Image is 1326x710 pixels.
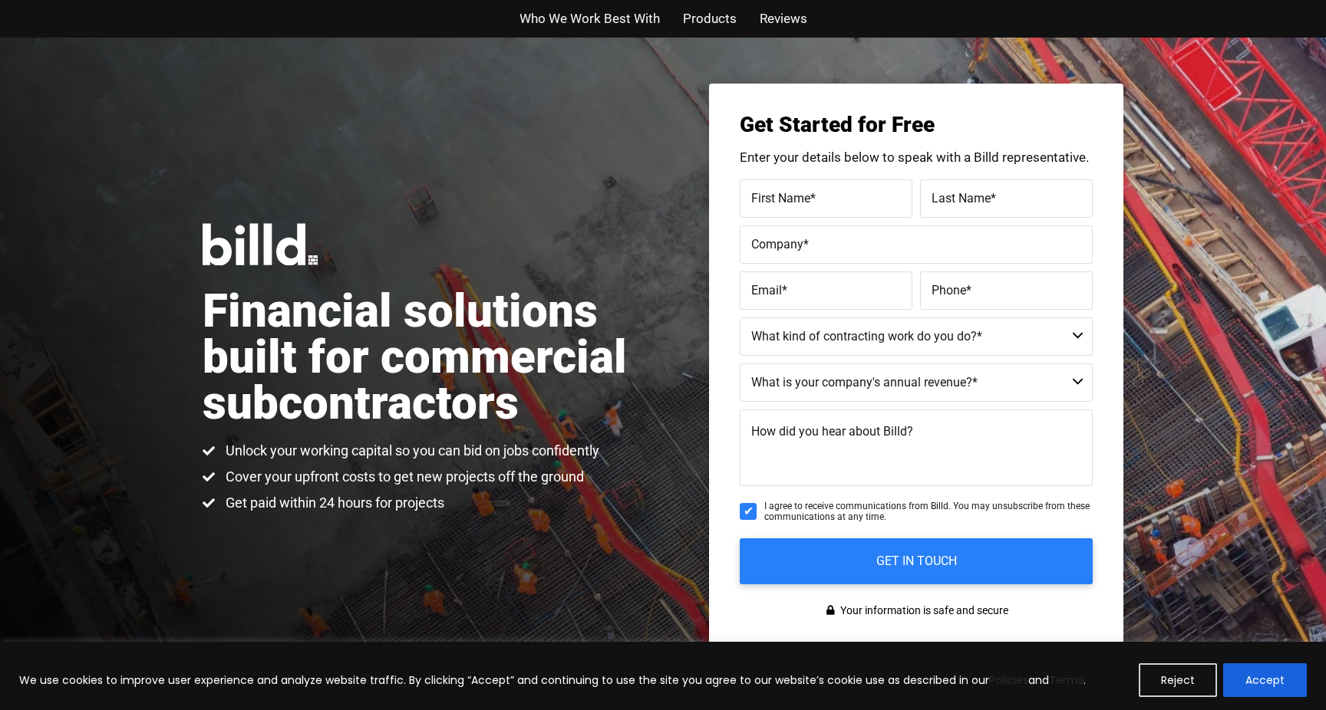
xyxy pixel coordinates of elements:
p: We use cookies to improve user experience and analyze website traffic. By clicking “Accept” and c... [19,671,1086,689]
a: Reviews [760,8,807,30]
span: Your information is safe and secure [836,600,1008,622]
span: Cover your upfront costs to get new projects off the ground [222,468,584,486]
span: I agree to receive communications from Billd. You may unsubscribe from these communications at an... [764,501,1093,523]
a: Products [683,8,737,30]
span: Company [751,236,803,251]
span: How did you hear about Billd? [751,424,913,439]
span: Unlock your working capital so you can bid on jobs confidently [222,442,599,460]
button: Reject [1139,663,1217,697]
input: GET IN TOUCH [740,538,1093,584]
span: Phone [932,282,966,297]
button: Accept [1223,663,1307,697]
h1: Financial solutions built for commercial subcontractors [203,288,663,426]
span: Last Name [932,190,991,205]
a: Policies [989,672,1028,688]
span: Get paid within 24 hours for projects [222,494,444,512]
input: I agree to receive communications from Billd. You may unsubscribe from these communications at an... [740,503,757,520]
span: First Name [751,190,810,205]
a: Who We Work Best With [520,8,660,30]
p: Enter your details below to speak with a Billd representative. [740,151,1093,164]
h3: Get Started for Free [740,114,1093,136]
a: Terms [1049,672,1084,688]
span: Email [751,282,782,297]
